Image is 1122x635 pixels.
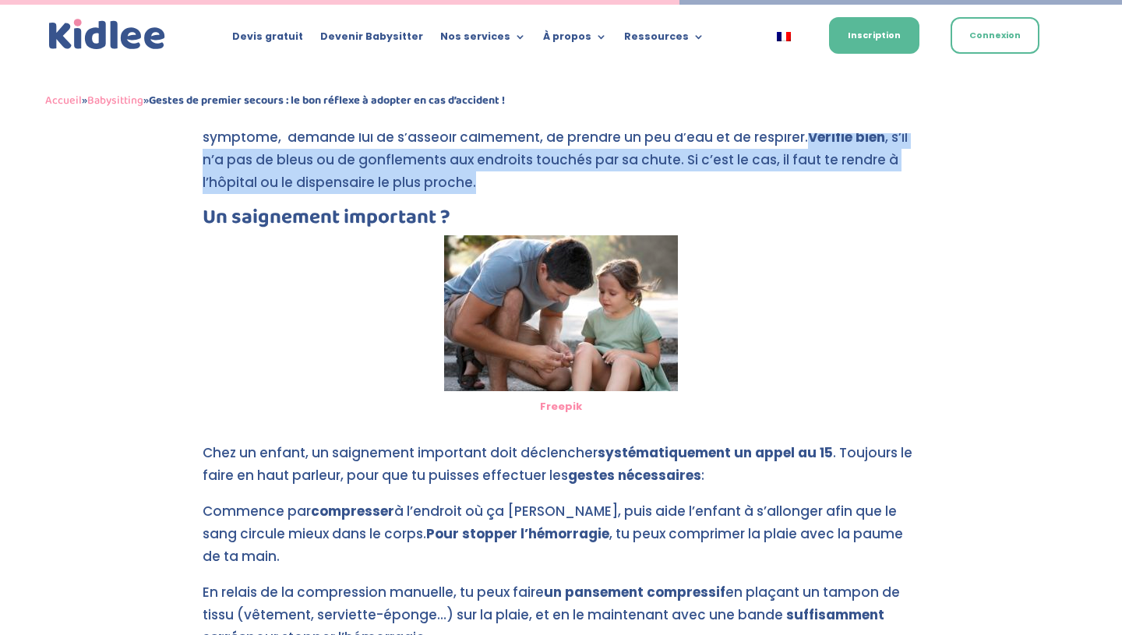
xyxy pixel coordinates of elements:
a: Devenir Babysitter [320,31,423,48]
strong: Gestes de premier secours : le bon réflexe à adopter en cas d’accident ! [149,91,505,110]
strong: un pansement compressif [544,583,725,601]
p: Chez un enfant, un saignement important doit déclencher . Toujours le faire en haut parleur, pour... [203,442,919,500]
a: Ressources [624,31,704,48]
p: Commence par à l’endroit où ça [PERSON_NAME], puis aide l’enfant à s’allonger afin que le sang ci... [203,500,919,581]
a: Devis gratuit [232,31,303,48]
a: Freepik [540,399,582,414]
a: Inscription [829,17,919,54]
a: Connexion [951,17,1039,54]
a: À propos [543,31,607,48]
a: Kidlee Logo [45,16,169,54]
img: logo_kidlee_bleu [45,16,169,54]
strong: Pour stopper l’hémorragie [426,524,609,543]
strong: gestes nécessaires [568,466,701,485]
a: Nos services [440,31,526,48]
img: Français [777,32,791,41]
strong: Vérifie bien [808,128,885,146]
span: » » [45,91,505,110]
a: Accueil [45,91,82,110]
a: Babysitting [87,91,143,110]
strong: compresser [311,502,394,520]
h3: Un saignement important ? [203,207,919,235]
strong: systématiquement un appel au 15 [598,443,833,462]
img: Un babysitter qui met un pansement sur le bobo d'une petite fille [444,235,678,391]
